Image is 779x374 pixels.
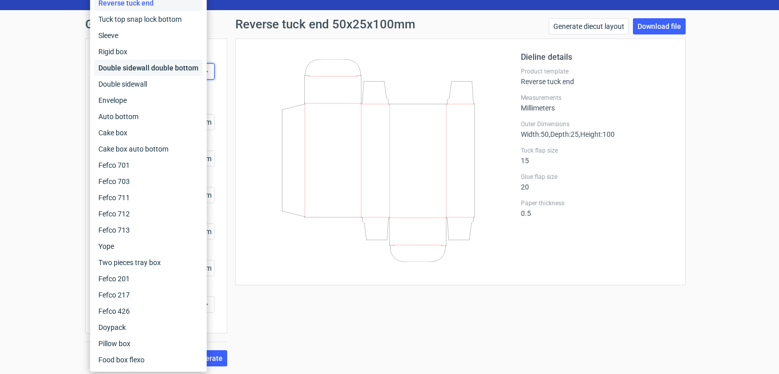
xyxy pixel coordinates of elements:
[94,11,203,27] div: Tuck top snap lock bottom
[94,319,203,335] div: Doypack
[94,254,203,271] div: Two pieces tray box
[94,303,203,319] div: Fefco 426
[94,222,203,238] div: Fefco 713
[521,130,549,138] span: Width : 50
[94,173,203,190] div: Fefco 703
[94,271,203,287] div: Fefco 201
[192,355,223,362] span: Generate
[521,199,673,217] div: 0.5
[521,94,673,102] label: Measurements
[94,206,203,222] div: Fefco 712
[94,44,203,60] div: Rigid box
[85,18,694,30] h1: Generate new dieline
[579,130,615,138] span: , Height : 100
[94,157,203,173] div: Fefco 701
[521,67,673,76] label: Product template
[94,108,203,125] div: Auto bottom
[94,141,203,157] div: Cake box auto bottom
[94,335,203,352] div: Pillow box
[94,190,203,206] div: Fefco 711
[521,173,673,191] div: 20
[549,18,629,34] a: Generate diecut layout
[521,199,673,207] label: Paper thickness
[94,125,203,141] div: Cake box
[235,18,415,30] h1: Reverse tuck end 50x25x100mm
[94,60,203,76] div: Double sidewall double bottom
[94,238,203,254] div: Yope
[521,51,673,63] h2: Dieline details
[521,120,673,128] label: Outer Dimensions
[521,173,673,181] label: Glue flap size
[521,67,673,86] div: Reverse tuck end
[94,76,203,92] div: Double sidewall
[521,94,673,112] div: Millimeters
[549,130,579,138] span: , Depth : 25
[521,146,673,155] label: Tuck flap size
[521,146,673,165] div: 15
[94,287,203,303] div: Fefco 217
[94,92,203,108] div: Envelope
[188,350,227,366] button: Generate
[94,352,203,368] div: Food box flexo
[94,27,203,44] div: Sleeve
[633,18,686,34] a: Download file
